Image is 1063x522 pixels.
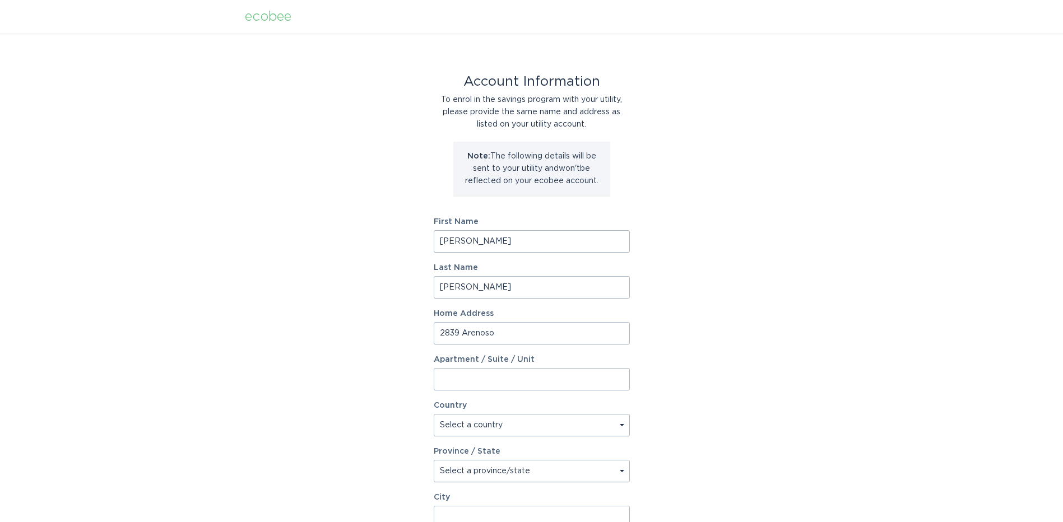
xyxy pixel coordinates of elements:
div: Account Information [434,76,630,88]
label: City [434,493,630,501]
label: Country [434,402,467,409]
label: Last Name [434,264,630,272]
strong: Note: [467,152,490,160]
label: Home Address [434,310,630,318]
div: To enrol in the savings program with your utility, please provide the same name and address as li... [434,94,630,130]
p: The following details will be sent to your utility and won't be reflected on your ecobee account. [462,150,602,187]
label: Apartment / Suite / Unit [434,356,630,363]
label: Province / State [434,448,500,455]
div: ecobee [245,11,291,23]
label: First Name [434,218,630,226]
